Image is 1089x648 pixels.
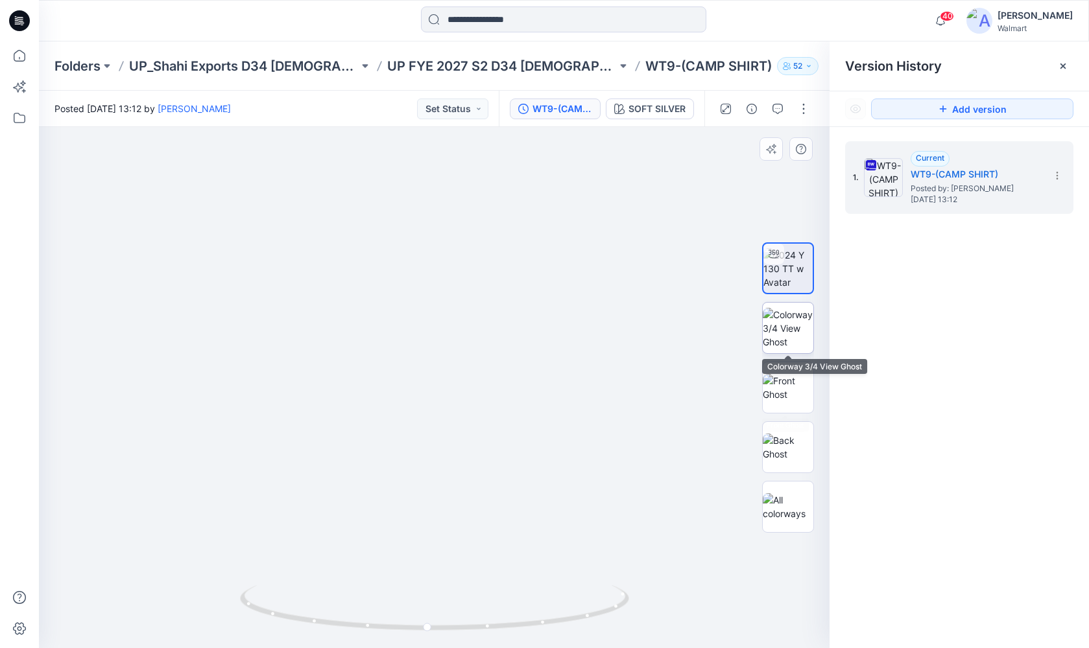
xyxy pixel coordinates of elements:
[864,158,903,197] img: WT9-(CAMP SHIRT)
[763,308,813,349] img: Colorway 3/4 View Ghost
[763,434,813,461] img: Back Ghost
[54,57,101,75] a: Folders
[998,8,1073,23] div: [PERSON_NAME]
[777,57,819,75] button: 52
[510,98,601,119] button: WT9-(CAMP SHIRT)
[911,182,1040,195] span: Posted by: Rahul Singh
[533,102,592,116] div: WT9-(CAMP SHIRT)
[763,248,813,289] img: 2024 Y 130 TT w Avatar
[916,153,944,163] span: Current
[940,11,954,21] span: 40
[853,172,859,183] span: 1.
[645,57,772,75] p: WT9-(CAMP SHIRT)
[911,195,1040,204] span: [DATE] 13:12
[763,493,813,520] img: All colorways
[387,57,617,75] a: UP FYE 2027 S2 D34 [DEMOGRAPHIC_DATA] Woven Tops
[763,374,813,401] img: Front Ghost
[998,23,1073,33] div: Walmart
[158,103,231,114] a: [PERSON_NAME]
[741,98,762,119] button: Details
[129,57,359,75] a: UP_Shahi Exports D34 [DEMOGRAPHIC_DATA] Tops
[606,98,694,119] button: SOFT SILVER
[966,8,992,34] img: avatar
[871,98,1073,119] button: Add version
[911,167,1040,182] h5: WT9-(CAMP SHIRT)
[54,102,231,115] span: Posted [DATE] 13:12 by
[1058,61,1068,71] button: Close
[628,102,686,116] div: SOFT SILVER
[793,59,802,73] p: 52
[845,98,866,119] button: Show Hidden Versions
[845,58,942,74] span: Version History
